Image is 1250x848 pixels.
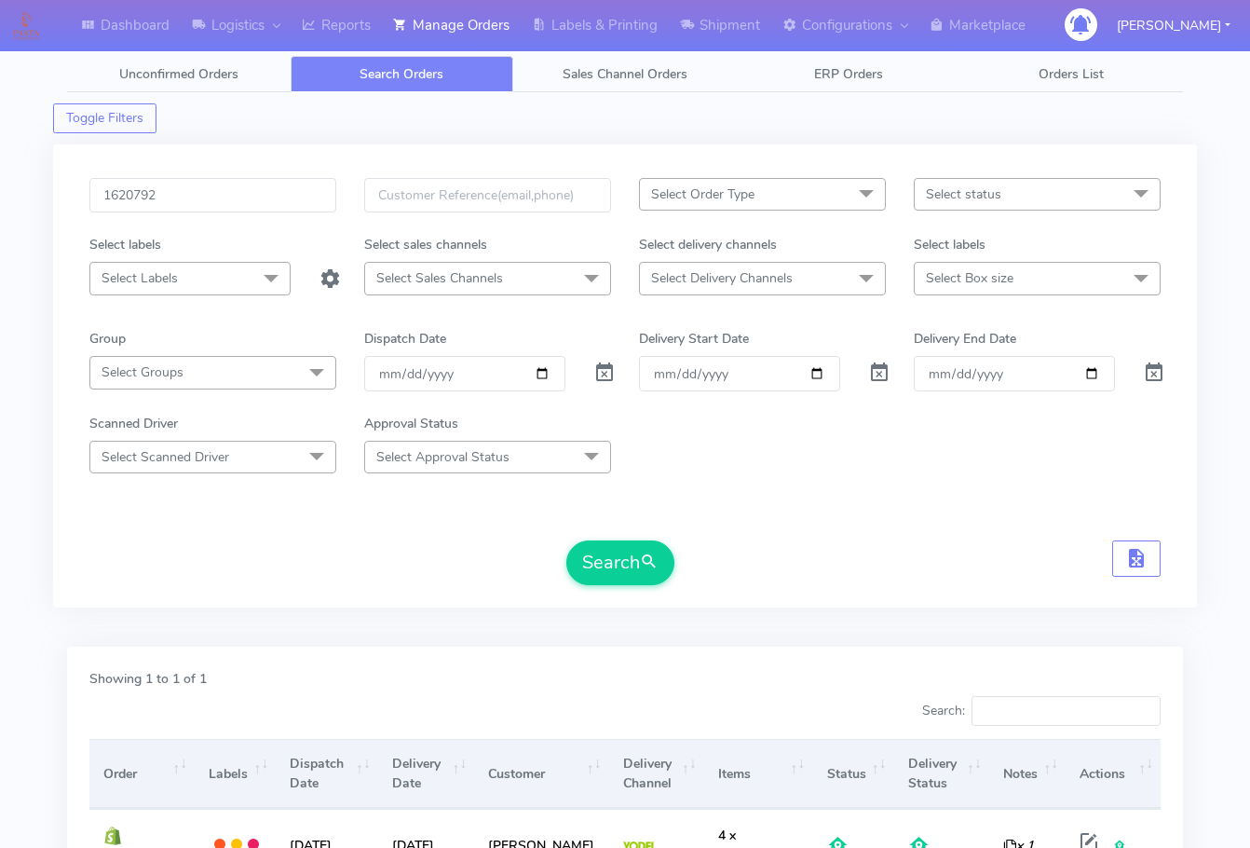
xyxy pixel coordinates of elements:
input: Search: [971,696,1161,726]
th: Delivery Date: activate to sort column ascending [378,739,475,809]
span: Orders List [1039,65,1104,83]
input: Customer Reference(email,phone) [364,178,611,212]
span: Select Labels [102,269,178,287]
span: Select Order Type [651,185,754,203]
label: Search: [922,696,1161,726]
label: Delivery End Date [914,329,1016,349]
label: Scanned Driver [89,414,178,433]
span: Select status [926,185,1001,203]
ul: Tabs [67,56,1183,92]
th: Labels: activate to sort column ascending [195,739,276,809]
span: Select Scanned Driver [102,448,229,466]
span: Unconfirmed Orders [119,65,238,83]
label: Select sales channels [364,235,487,254]
th: Customer: activate to sort column ascending [474,739,608,809]
th: Delivery Channel: activate to sort column ascending [609,739,704,809]
img: shopify.png [103,827,122,845]
label: Delivery Start Date [639,329,749,349]
th: Order: activate to sort column ascending [89,739,195,809]
label: Select delivery channels [639,235,777,254]
th: Delivery Status: activate to sort column ascending [894,739,989,809]
th: Dispatch Date: activate to sort column ascending [276,739,378,809]
input: Order Id [89,178,336,212]
span: ERP Orders [814,65,883,83]
label: Dispatch Date [364,329,446,349]
span: Select Sales Channels [376,269,503,287]
span: Sales Channel Orders [563,65,687,83]
span: Select Approval Status [376,448,510,466]
label: Approval Status [364,414,458,433]
label: Group [89,329,126,349]
th: Actions: activate to sort column ascending [1066,739,1161,809]
span: Select Box size [926,269,1013,287]
label: Showing 1 to 1 of 1 [89,669,207,689]
th: Notes: activate to sort column ascending [989,739,1066,809]
span: Select Delivery Channels [651,269,793,287]
th: Status: activate to sort column ascending [812,739,893,809]
span: Select Groups [102,363,183,381]
span: Search Orders [360,65,443,83]
button: [PERSON_NAME] [1103,7,1244,45]
label: Select labels [914,235,985,254]
button: Search [566,540,674,585]
th: Items: activate to sort column ascending [704,739,813,809]
button: Toggle Filters [53,103,156,133]
label: Select labels [89,235,161,254]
